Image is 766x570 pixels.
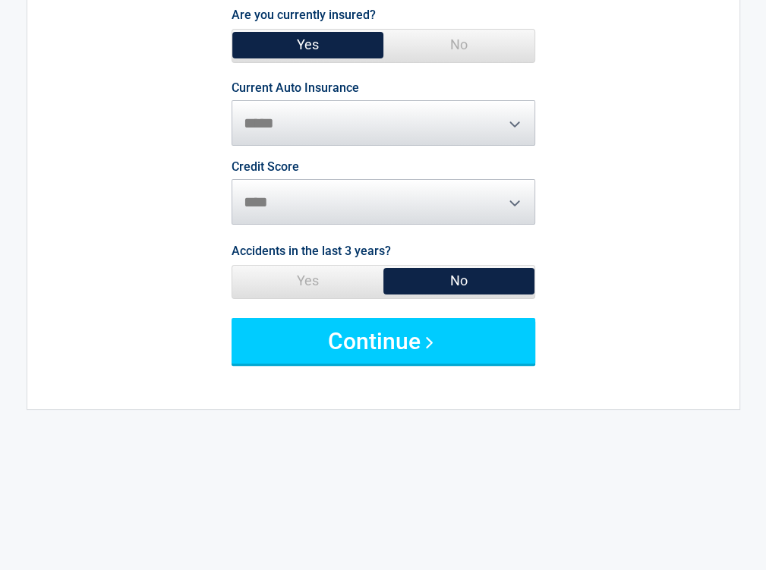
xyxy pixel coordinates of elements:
label: Are you currently insured? [232,5,376,25]
button: Continue [232,318,535,364]
span: No [383,266,534,296]
label: Accidents in the last 3 years? [232,241,391,261]
span: Yes [232,266,383,296]
span: Yes [232,30,383,60]
label: Current Auto Insurance [232,82,359,94]
label: Credit Score [232,161,299,173]
span: No [383,30,534,60]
